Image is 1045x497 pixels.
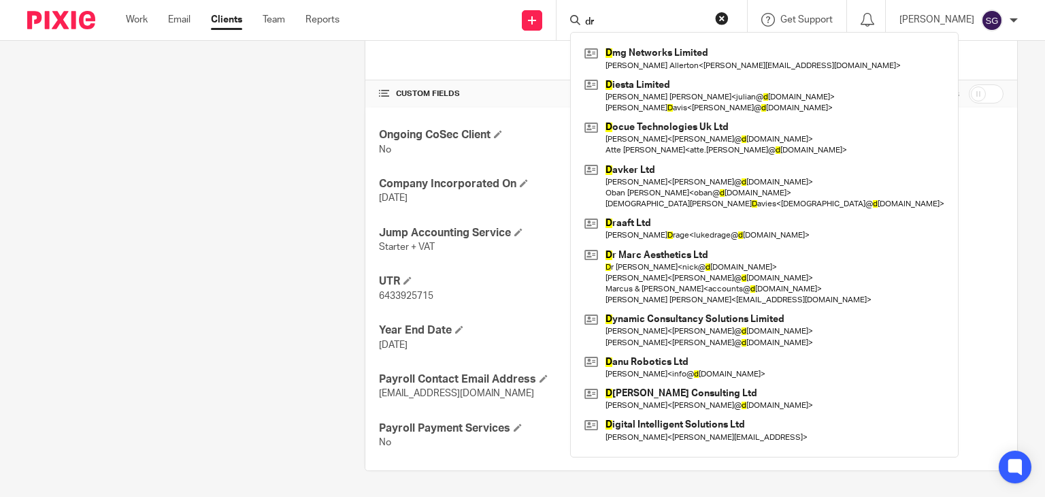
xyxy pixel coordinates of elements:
input: Search [584,16,706,29]
a: Reports [305,13,339,27]
img: Pixie [27,11,95,29]
a: Team [263,13,285,27]
span: [EMAIL_ADDRESS][DOMAIN_NAME] [379,389,534,398]
span: No [379,438,391,447]
span: No [379,145,391,155]
h4: Company Incorporated On [379,177,691,191]
h4: Year End Date [379,323,691,338]
h4: UTR [379,274,691,289]
h4: Payroll Payment Services [379,421,691,436]
span: [DATE] [379,340,408,350]
button: Clear [715,12,729,25]
h4: Payroll Contact Email Address [379,372,691,387]
h4: Jump Accounting Service [379,226,691,240]
a: Work [126,13,148,27]
p: [PERSON_NAME] [899,13,974,27]
a: Email [168,13,190,27]
a: Clients [211,13,242,27]
span: 6433925715 [379,291,433,301]
h4: CUSTOM FIELDS [379,89,691,99]
span: Starter + VAT [379,242,435,252]
img: svg%3E [981,10,1003,31]
span: Get Support [780,15,833,25]
span: [DATE] [379,193,408,203]
h4: Ongoing CoSec Client [379,128,691,142]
